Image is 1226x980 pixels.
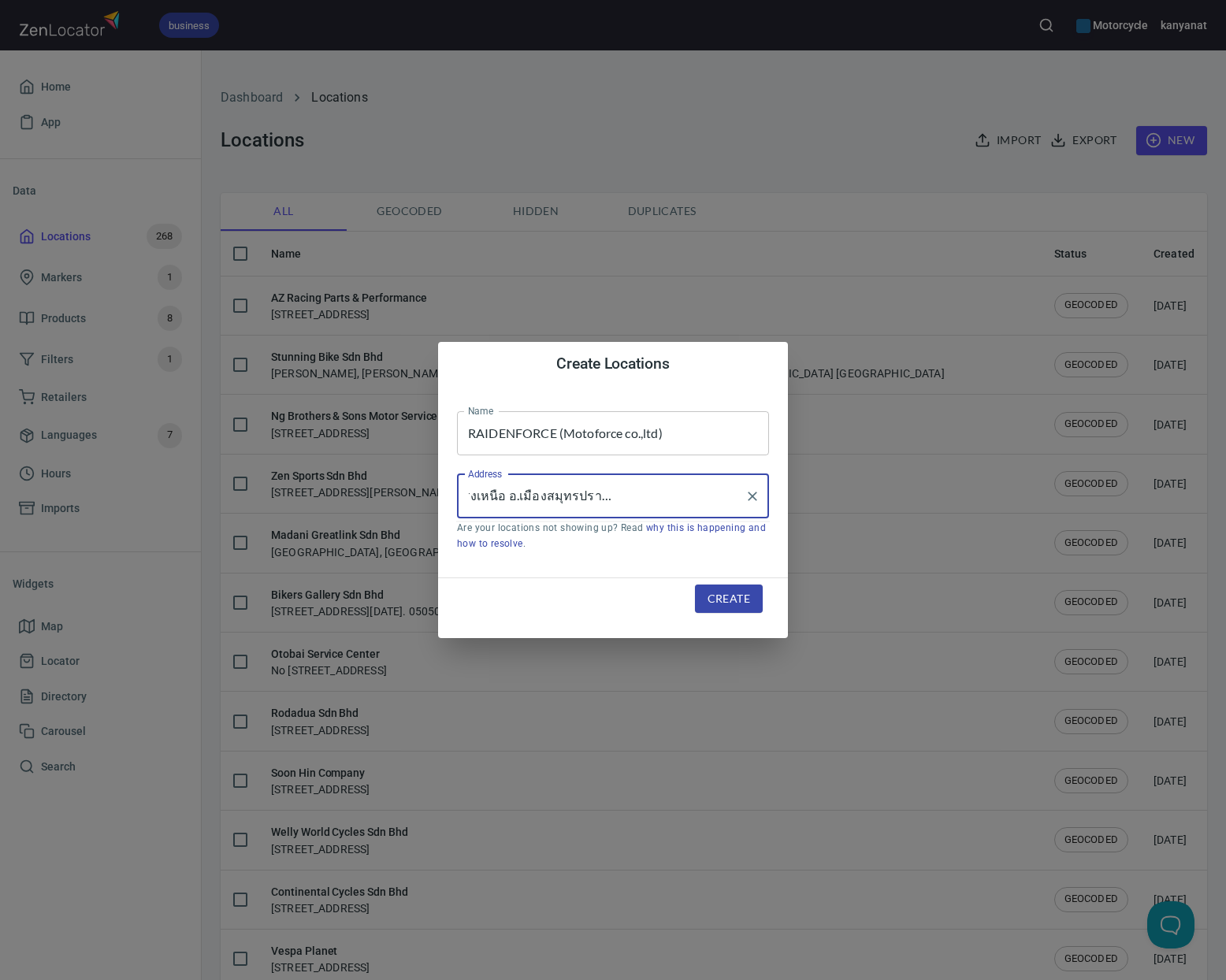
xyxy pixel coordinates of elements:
[457,355,769,373] h4: Create Locations
[741,485,763,507] button: Clear
[708,589,750,609] span: Create
[695,585,763,614] button: Create
[457,522,766,549] a: why this is happening and how to resolve
[457,521,769,552] p: Are your locations not showing up? Read .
